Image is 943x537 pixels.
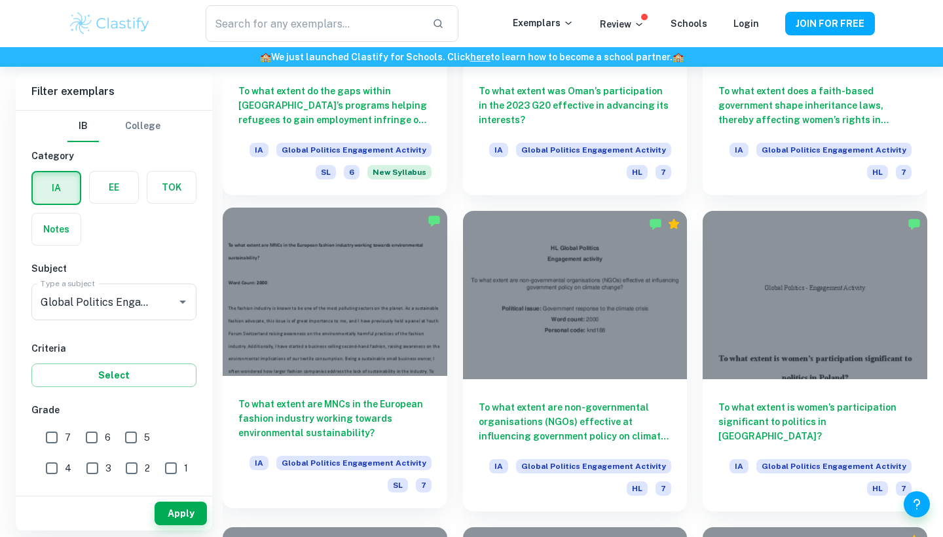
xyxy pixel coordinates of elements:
[250,456,268,470] span: IA
[656,481,671,496] span: 7
[144,430,150,445] span: 5
[223,211,447,511] a: To what extent are MNCs in the European fashion industry working towards environmental sustainabi...
[718,84,912,127] h6: To what extent does a faith-based government shape inheritance laws, thereby affecting women’s ri...
[90,172,138,203] button: EE
[730,143,749,157] span: IA
[260,52,271,62] span: 🏫
[718,400,912,443] h6: To what extent is women’s participation significant to politics in [GEOGRAPHIC_DATA]?
[649,217,662,231] img: Marked
[730,459,749,473] span: IA
[367,165,432,179] div: Starting from the May 2026 session, the Global Politics Engagement Activity requirements have cha...
[174,293,192,311] button: Open
[3,50,940,64] h6: We just launched Clastify for Schools. Click to learn how to become a school partner.
[65,430,71,445] span: 7
[31,149,196,163] h6: Category
[908,217,921,231] img: Marked
[16,73,212,110] h6: Filter exemplars
[733,18,759,29] a: Login
[41,278,95,289] label: Type a subject
[367,165,432,179] span: New Syllabus
[463,211,688,511] a: To what extent are non-governmental organisations (NGOs) effective at influencing government poli...
[276,456,432,470] span: Global Politics Engagement Activity
[344,165,360,179] span: 6
[416,478,432,492] span: 7
[667,217,680,231] div: Premium
[489,143,508,157] span: IA
[516,459,671,473] span: Global Politics Engagement Activity
[627,165,648,179] span: HL
[31,403,196,417] h6: Grade
[155,502,207,525] button: Apply
[105,461,111,475] span: 3
[68,10,151,37] img: Clastify logo
[703,211,927,511] a: To what extent is women’s participation significant to politics in [GEOGRAPHIC_DATA]?IAGlobal Pol...
[470,52,490,62] a: here
[479,84,672,127] h6: To what extent was Oman’s participation in the 2023 G20 effective in advancing its interests?
[67,111,99,142] button: IB
[516,143,671,157] span: Global Politics Engagement Activity
[184,461,188,475] span: 1
[656,165,671,179] span: 7
[33,172,80,204] button: IA
[489,459,508,473] span: IA
[896,165,912,179] span: 7
[147,172,196,203] button: TOK
[31,363,196,387] button: Select
[316,165,336,179] span: SL
[673,52,684,62] span: 🏫
[671,18,707,29] a: Schools
[125,111,160,142] button: College
[867,165,888,179] span: HL
[867,481,888,496] span: HL
[627,481,648,496] span: HL
[238,397,432,440] h6: To what extent are MNCs in the European fashion industry working towards environmental sustainabi...
[756,143,912,157] span: Global Politics Engagement Activity
[238,84,432,127] h6: To what extent do the gaps within [GEOGRAPHIC_DATA]’s programs helping refugees to gain employmen...
[31,261,196,276] h6: Subject
[145,461,150,475] span: 2
[65,461,71,475] span: 4
[513,16,574,30] p: Exemplars
[785,12,875,35] button: JOIN FOR FREE
[31,341,196,356] h6: Criteria
[105,430,111,445] span: 6
[250,143,268,157] span: IA
[428,214,441,227] img: Marked
[67,111,160,142] div: Filter type choice
[756,459,912,473] span: Global Politics Engagement Activity
[206,5,422,42] input: Search for any exemplars...
[479,400,672,443] h6: To what extent are non-governmental organisations (NGOs) effective at influencing government poli...
[388,478,408,492] span: SL
[904,491,930,517] button: Help and Feedback
[600,17,644,31] p: Review
[896,481,912,496] span: 7
[32,213,81,245] button: Notes
[276,143,432,157] span: Global Politics Engagement Activity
